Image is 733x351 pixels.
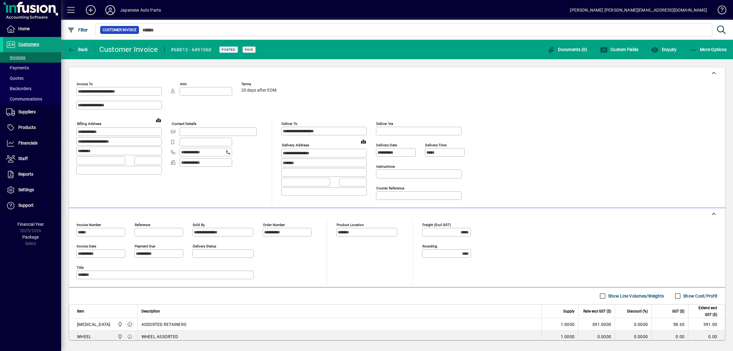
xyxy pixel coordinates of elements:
mat-label: Attn [180,82,187,86]
button: Custom Fields [599,44,640,55]
mat-label: Deliver To [282,122,297,126]
span: Communications [6,97,42,101]
td: 0.00 [688,331,725,343]
a: Staff [3,151,61,166]
span: Supply [563,308,574,315]
span: Package [22,235,39,239]
mat-label: Freight (excl GST) [422,223,451,227]
mat-label: Delivery date [376,143,397,147]
span: Home [18,26,30,31]
mat-label: Invoice date [77,244,96,248]
span: Financials [18,141,38,145]
a: Products [3,120,61,135]
span: Discount (%) [627,308,648,315]
span: Back [67,47,88,52]
span: Support [18,203,34,208]
div: Customer Invoice [99,45,158,54]
span: Documents (0) [548,47,587,52]
span: WHEEL ASSORTED [141,334,178,340]
span: GST ($) [672,308,684,315]
div: #68813 - 6491060 [171,45,212,55]
td: 391.00 [688,318,725,331]
div: 0.0000 [582,334,611,340]
span: Invoices [6,55,25,60]
span: Products [18,125,36,130]
span: Settings [18,187,34,192]
button: Back [66,44,89,55]
span: 1.0000 [561,321,575,327]
mat-label: Deliver via [376,122,393,126]
a: Home [3,21,61,37]
mat-label: Order number [263,223,285,227]
a: Settings [3,182,61,198]
span: Central [116,321,123,328]
span: Customers [18,42,39,47]
mat-label: Reference [135,223,150,227]
mat-label: Courier Reference [376,186,404,190]
mat-label: Invoice To [77,82,93,86]
div: WHEEL [77,334,91,340]
div: Japanese Auto Parts [120,5,161,15]
button: Enquiry [650,44,678,55]
span: Payments [6,65,29,70]
mat-label: Delivery status [193,244,216,248]
span: Paid [245,48,253,52]
span: Enquiry [651,47,676,52]
a: Knowledge Base [713,1,725,21]
span: More Options [690,47,727,52]
td: 0.00 [651,331,688,343]
span: Terms [241,82,278,86]
button: Documents (0) [546,44,589,55]
span: Suppliers [18,109,36,114]
td: 58.65 [651,318,688,331]
mat-label: Payment due [135,244,155,248]
a: Invoices [3,52,61,63]
app-page-header-button: Back [61,44,95,55]
mat-label: Delivery time [425,143,447,147]
a: Support [3,198,61,213]
a: Payments [3,63,61,73]
span: Rate excl GST ($) [583,308,611,315]
label: Show Cost/Profit [682,293,717,299]
mat-label: Sold by [193,223,205,227]
span: Posted [222,48,235,52]
a: Reports [3,167,61,182]
span: 1.0000 [561,334,575,340]
a: Financials [3,136,61,151]
span: Financial Year [17,222,44,227]
span: Customer Invoice [103,27,137,33]
div: 391.0000 [582,321,611,327]
a: Suppliers [3,104,61,120]
span: Quotes [6,76,24,81]
mat-label: Instructions [376,164,395,169]
td: 0.0000 [615,331,651,343]
button: Filter [66,24,89,35]
a: View on map [359,137,368,146]
span: Extend excl GST ($) [692,305,717,318]
a: Communications [3,94,61,104]
a: Quotes [3,73,61,83]
span: Reports [18,172,33,177]
mat-label: Title [77,265,84,270]
a: View on map [154,115,163,125]
span: ASSORTED RETAINERS [141,321,187,327]
div: [MEDICAL_DATA] [77,321,111,327]
mat-label: Rounding [422,244,437,248]
span: Staff [18,156,28,161]
mat-label: Product location [337,223,364,227]
span: Description [141,308,160,315]
span: Custom Fields [600,47,639,52]
span: 20 days after EOM [241,88,276,93]
span: Central [116,333,123,340]
mat-label: Invoice number [77,223,101,227]
div: [PERSON_NAME] [PERSON_NAME][EMAIL_ADDRESS][DOMAIN_NAME] [570,5,707,15]
a: Backorders [3,83,61,94]
td: 0.0000 [615,318,651,331]
span: Filter [67,27,88,32]
button: More Options [688,44,728,55]
label: Show Line Volumes/Weights [607,293,664,299]
span: Item [77,308,84,315]
button: Profile [100,5,120,16]
span: Backorders [6,86,31,91]
button: Add [81,5,100,16]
